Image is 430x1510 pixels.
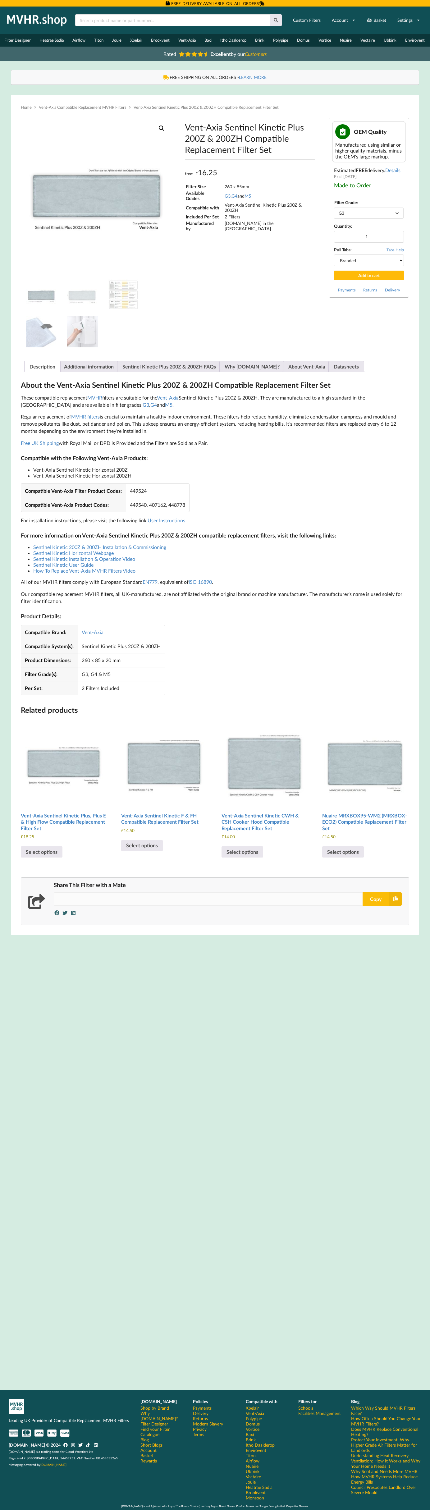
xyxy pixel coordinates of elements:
a: Account [140,1448,157,1453]
td: Filter Size [185,184,224,190]
h2: Nuaire MRXBOX95-WM2 (MRXBOX-ECO2) Compatible Replacement Filter Set [322,810,408,834]
a: Vent-Axia [246,1411,264,1416]
button: Copy [363,892,402,906]
td: Manufactured by [185,220,224,231]
a: Brookvent [147,34,174,47]
div: Estimated delivery . [329,118,409,298]
img: MVHR Filter with a Black Tag [26,316,57,347]
span: Messaging powered by [9,1463,66,1467]
a: ISO 16890 [189,579,212,585]
b: Policies [193,1399,208,1404]
i: Customers [245,51,267,57]
a: Council Presocutes Landlord Over Severe Mould [351,1485,421,1495]
a: Nuaire [246,1463,258,1469]
h2: Vent-Axia Sentinel Kinetic F & FH Compatible Replacement Filter Set [121,810,207,828]
a: Why Scotland Needs More MVHR [351,1469,418,1474]
a: Vent-Axia [82,629,103,635]
span: from [185,171,194,176]
a: G4 [231,193,237,199]
a: M5 [165,402,172,408]
a: Itho Daalderop [216,34,251,47]
label: Filter Grade [334,200,357,205]
td: Compatible with [185,202,224,213]
p: For installation instructions, please visit the following link: [21,517,409,524]
a: Ubbink [246,1469,259,1474]
a: Select options for “Nuaire MRXBOX95-WM2 (MRXBOX-ECO2) Compatible Replacement Filter Set” [322,846,364,858]
p: Leading UK Provider of Compatible Replacement MVHR Filters [9,1417,132,1424]
span: by our [210,51,267,57]
a: Domus [293,34,314,47]
a: Domus [246,1421,260,1426]
a: Does MVHR Replace Conventional Heating? [351,1426,421,1437]
span: Excl. [DATE] [334,174,357,179]
a: M5 [245,193,251,199]
img: Vent-Axia Sentinel Kinetic Plus 200Z & 200ZH Compatible MVHR Filter Replacement Set from MVHR.shop [26,279,57,310]
a: Payments [338,287,356,292]
div: [DOMAIN_NAME] is not Affiliated with Any of The Brands Stocked, and any Logos, Brand Names, Produ... [9,1504,421,1508]
a: Vectaire [246,1474,261,1479]
input: Product quantity [334,231,404,243]
li: Vent-Axia Sentinel Kinetic Horizontal 200ZH [33,473,409,478]
span: [DOMAIN_NAME] is a trading name for Cloud Wrestlers Ltd [9,1450,94,1453]
a: Rated Excellentby ourCustomers [159,49,271,59]
a: Polypipe [246,1416,262,1421]
a: Blog [140,1437,149,1442]
img: Installing an MVHR Filter [67,316,98,347]
td: , and [224,190,314,201]
bdi: 14.00 [222,834,235,839]
a: Titon [246,1453,256,1458]
td: 2 Filters Included [78,681,165,695]
span: OEM Quality [354,128,387,135]
a: Brink [251,34,269,47]
td: Sentinel Kinetic Plus 200Z & 200ZH [78,639,165,653]
a: Datasheets [334,361,359,372]
a: G3 [225,193,231,199]
td: Compatible System(s): [21,639,78,653]
p: All of our MVHR filters comply with European Standard , equivalent of . [21,579,409,586]
a: Rewards [140,1458,157,1463]
img: Vent-Axia Sentinel Kinetic Plus E & High Flow Compatible MVHR Filter Replacement Set from MVHR.shop [21,719,107,805]
b: [DOMAIN_NAME] © 2024 [9,1442,61,1448]
a: Sentinel Kinetic 200Z & 200ZH Installation & Commissioning [33,544,166,550]
td: Available Grades [185,190,224,201]
a: Basket [140,1453,153,1458]
a: Baxi [246,1432,254,1437]
a: Vent-Axia Compatible Replacement MVHR Filters [39,105,126,110]
td: 449540, 407162, 448778 [126,498,189,512]
img: mvhr-inverted.png [9,1399,24,1414]
td: 260 x 85mm [224,184,314,190]
a: User Instructions [148,517,185,523]
div: Manufactured using similar or higher quality materials, minus the OEM's large markup. [335,142,403,159]
span: Vent-Axia Sentinel Kinetic Plus 200Z & 200ZH Compatible Replacement Filter Set [134,105,279,110]
a: How To Replace Vent-Axia MVHR Filters Video [33,568,135,574]
a: Shop by Brand [140,1405,169,1411]
a: Joule [108,34,126,47]
td: Per Set: [21,681,78,695]
a: Sentinel Kinetic Plus 200Z & 200ZH FAQs [122,361,216,372]
a: Airflow [246,1458,259,1463]
a: Joule [246,1479,256,1485]
a: Baxi [200,34,216,47]
img: Dimensions and Filter Grade of the Vent-Axia Sentinel Kinetic Plus 200Z & 200ZH Compatible MVHR F... [67,279,98,310]
b: Compatible with [246,1399,277,1404]
a: G3 [143,402,149,408]
a: Understanding Heat Recovery Ventilation: How It Works and Why Your Home Needs It [351,1453,421,1469]
img: A Table showing a comparison between G3, G4 and M5 for MVHR Filters and their efficiency at captu... [108,279,139,310]
a: Sentinel Kinetic Horizontal Webpage [33,550,114,556]
div: Share This Filter with a Mate [54,881,402,889]
div: FREE SHIPPING ON ALL ORDERS - [17,74,413,80]
a: Heatrae Sadia [35,34,68,47]
td: Compatible Brand: [21,625,78,639]
a: Facilities Management [298,1411,341,1416]
a: Xpelair [246,1405,259,1411]
a: Brookvent [246,1490,266,1495]
a: Settings [393,15,424,26]
b: Filters for [298,1399,317,1404]
img: Vent-Axia Sentinel Kinetic Plus 200Z & 200ZH Compatible MVHR Filter Replacement Set from MVHR.shop [21,118,172,269]
a: Why [DOMAIN_NAME]? [140,1411,185,1421]
img: Nuaire MRXBOX95-WM2 Compatible MVHR Filter Replacement Set from MVHR.shop [322,719,408,805]
h1: Vent-Axia Sentinel Kinetic Plus 200Z & 200ZH Compatible Replacement Filter Set [185,121,315,155]
a: Filter Designer [140,1421,168,1426]
div: Made to Order [334,182,404,189]
a: Basket [363,15,390,26]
